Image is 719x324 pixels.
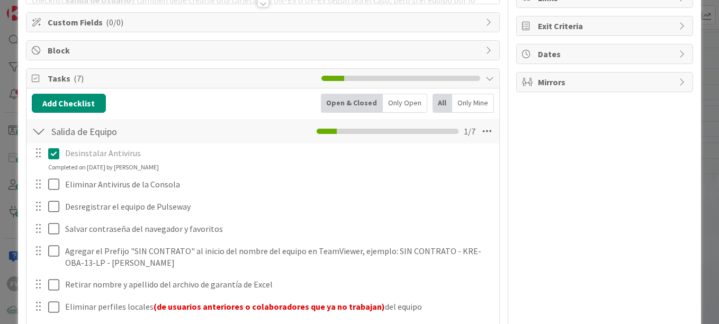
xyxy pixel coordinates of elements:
[452,94,494,113] div: Only Mine
[65,178,492,191] p: Eliminar Antivirus de la Consola
[464,125,475,138] span: 1 / 7
[106,17,123,28] span: ( 0/0 )
[48,163,159,172] div: Completed on [DATE] by [PERSON_NAME]
[538,76,673,88] span: Mirrors
[48,16,480,29] span: Custom Fields
[538,48,673,60] span: Dates
[65,147,492,159] p: Desinstalar Antivirus
[65,201,492,213] p: Desregistrar el equipo de Pulseway
[48,72,316,85] span: Tasks
[65,223,492,235] p: Salvar contraseña del navegador y favoritos
[65,245,492,269] p: Agregar el Prefijo "SIN CONTRATO" al inicio del nombre del equipo en TeamViewer, ejemplo: SIN CON...
[65,278,492,291] p: Retirar nombre y apellido del archivo de garantía de Excel
[383,94,427,113] div: Only Open
[48,122,244,141] input: Add Checklist...
[154,301,385,312] strong: (de usuarios anteriores o colaboradores que ya no trabajan)
[32,94,106,113] button: Add Checklist
[74,73,84,84] span: ( 7 )
[65,301,492,313] p: Eliminar perfiles locales del equipo
[321,94,383,113] div: Open & Closed
[538,20,673,32] span: Exit Criteria
[48,44,480,57] span: Block
[433,94,452,113] div: All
